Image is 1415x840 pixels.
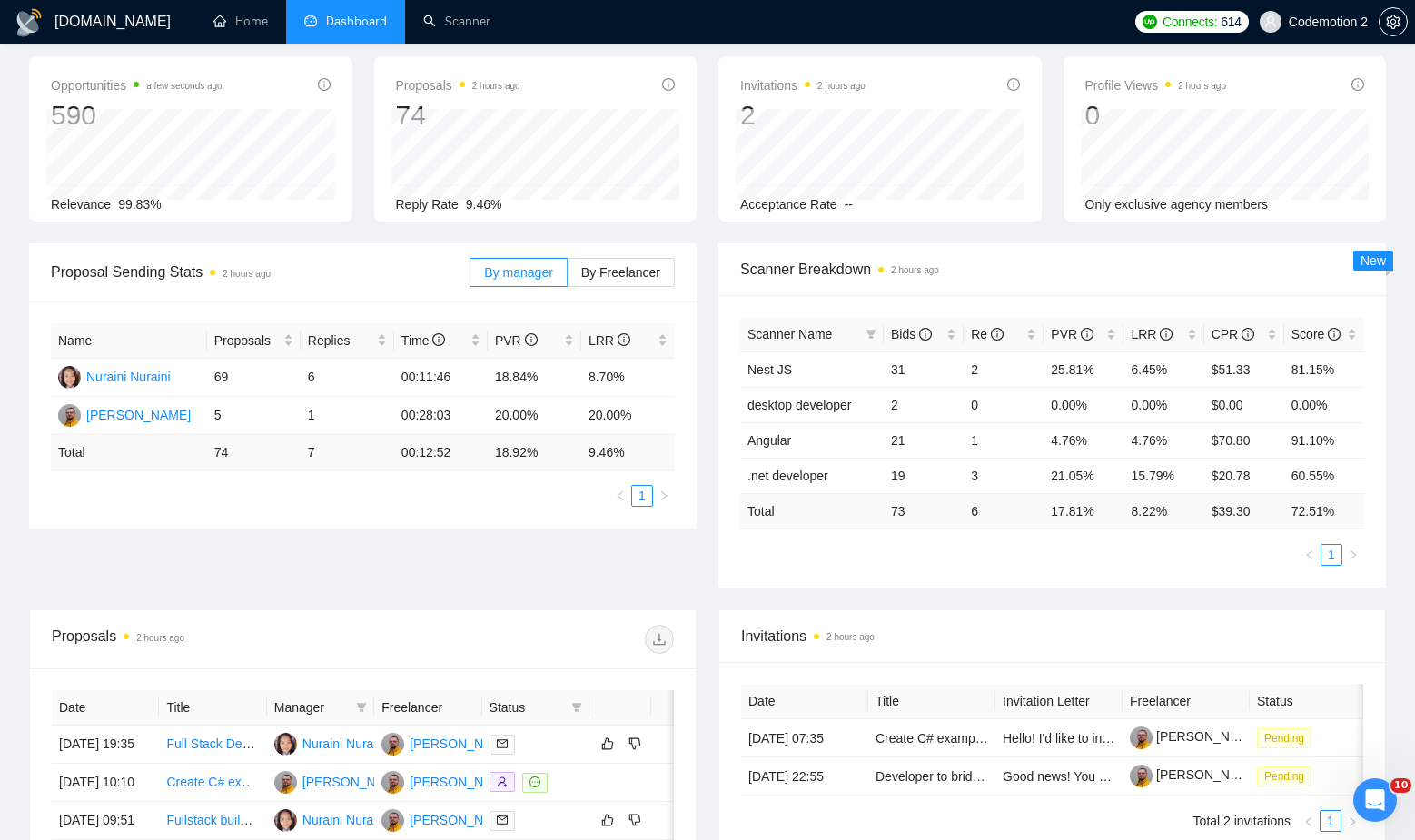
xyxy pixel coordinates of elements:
a: YM[PERSON_NAME] [381,774,514,788]
td: 0.00% [1044,387,1123,422]
td: 6.45% [1123,351,1203,387]
td: 00:28:03 [394,397,488,435]
button: right [1341,810,1363,832]
td: Total [740,493,884,529]
li: Next Page [653,485,675,507]
td: 3 [964,458,1044,493]
time: 2 hours ago [1178,81,1226,91]
img: YM [58,404,81,427]
span: New [1361,253,1386,268]
a: 1 [1321,811,1341,831]
span: Status [490,697,564,717]
span: Score [1291,327,1341,341]
span: PVR [1051,327,1093,341]
td: 31 [884,351,964,387]
span: dislike [628,813,641,827]
span: CPR [1212,327,1254,341]
img: NN [274,733,297,756]
a: NNNuraini Nuraini [274,736,387,750]
td: 1 [964,422,1044,458]
span: info-circle [525,333,538,346]
span: -- [845,197,853,212]
td: 2 [884,387,964,422]
td: 6 [301,359,394,397]
span: 99.83% [118,197,161,212]
td: [DATE] 19:35 [52,726,159,764]
span: filter [862,321,880,348]
th: Status [1250,684,1377,719]
span: Scanner Name [747,327,832,341]
td: 25.81% [1044,351,1123,387]
a: NNNuraini Nuraini [58,369,171,383]
span: PVR [495,333,538,348]
td: 74 [207,435,301,470]
img: c1Pzpl0EPjmOW4K2l2lc0zwydeAgQWblFe5jCVJHC-uQG3OawFvVDOEhU4ZZKtvYCp [1130,765,1153,787]
span: info-circle [1007,78,1020,91]
span: desktop developer [747,398,851,412]
td: 60.55% [1284,458,1364,493]
td: 72.51 % [1284,493,1364,529]
span: info-circle [1328,328,1341,341]
td: Create C# examples for new open-source web application framework [159,764,266,802]
span: info-circle [318,78,331,91]
td: 73 [884,493,964,529]
span: filter [571,702,582,713]
img: c1Pzpl0EPjmOW4K2l2lc0zwydeAgQWblFe5jCVJHC-uQG3OawFvVDOEhU4ZZKtvYCp [1130,726,1153,749]
td: Create C# examples for new open-source web application framework [868,719,995,757]
span: left [615,490,626,501]
td: [DATE] 07:35 [741,719,868,757]
span: Invitations [740,74,866,96]
th: Name [51,323,207,359]
span: Opportunities [51,74,223,96]
span: Bids [891,327,932,341]
img: YM [381,733,404,756]
th: Replies [301,323,394,359]
td: Developer to bridge lovable to back end. [868,757,995,796]
span: By manager [484,265,552,280]
span: Time [401,333,445,348]
span: Profile Views [1085,74,1227,96]
span: LRR [1131,327,1173,341]
span: .net developer [747,469,828,483]
span: LRR [589,333,630,348]
button: left [1298,810,1320,832]
iframe: Intercom live chat [1353,778,1397,822]
span: Pending [1257,728,1311,748]
li: Total 2 invitations [1193,810,1291,832]
button: like [597,809,618,831]
td: [DATE] 10:10 [52,764,159,802]
span: 614 [1221,12,1241,32]
td: 8.22 % [1123,493,1203,529]
a: Pending [1257,730,1319,745]
span: 10 [1390,778,1411,793]
td: 17.81 % [1044,493,1123,529]
a: Pending [1257,768,1319,783]
td: 19 [884,458,964,493]
span: info-circle [1160,328,1173,341]
span: filter [568,694,586,721]
button: left [1299,544,1321,566]
td: 0 [964,387,1044,422]
a: 1 [1321,545,1341,565]
span: info-circle [1351,78,1364,91]
li: Previous Page [1299,544,1321,566]
a: Full Stack Developer Needed – Next.js / Node.js (Repair, Optimize &amp; Extend Existing Project) [166,736,718,751]
span: Proposals [396,74,520,96]
span: Re [971,327,1004,341]
span: 9.46% [466,197,502,212]
img: NN [274,809,297,832]
img: YM [381,771,404,794]
a: YM[PERSON_NAME] [58,407,191,421]
span: Nest JS [747,362,792,377]
span: user-add [497,776,508,787]
span: right [1348,549,1359,560]
td: 20.00% [488,397,581,435]
th: Date [741,684,868,719]
div: Nuraini Nuraini [302,734,387,754]
td: Total [51,435,207,470]
span: Proposal Sending Stats [51,261,470,283]
span: left [1304,549,1315,560]
td: 69 [207,359,301,397]
span: info-circle [919,328,932,341]
td: $ 39.30 [1204,493,1284,529]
